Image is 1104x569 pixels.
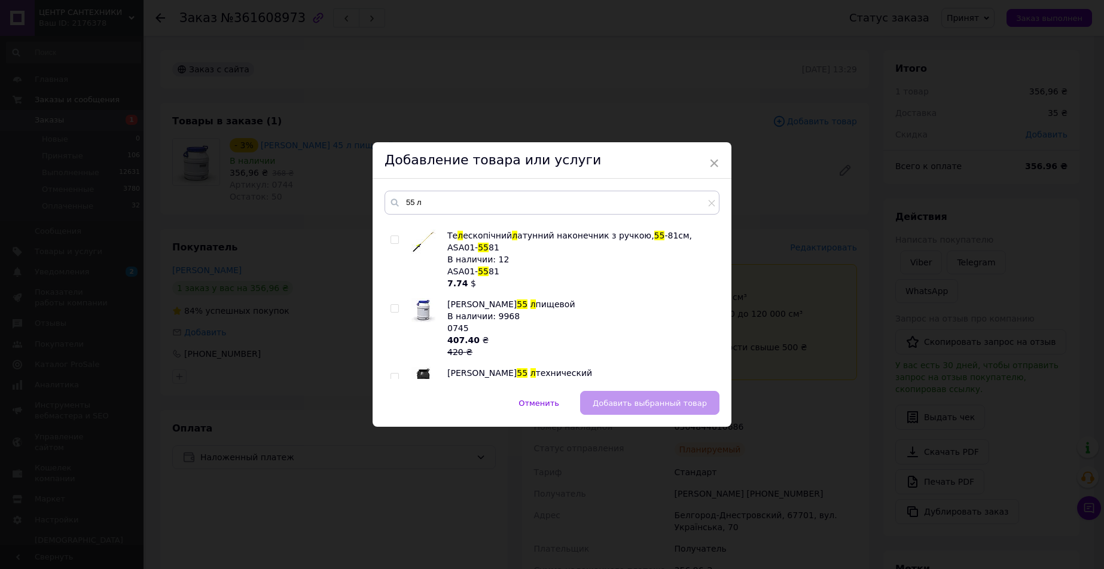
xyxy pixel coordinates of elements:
span: технический [536,368,593,378]
b: 7.74 [447,279,468,288]
span: 81 [489,267,499,276]
b: 407.40 [447,335,480,345]
img: Бидон Litolan 55 л технический [411,367,435,391]
input: Поиск по товарам и услугам [385,191,719,215]
span: [PERSON_NAME] [447,368,517,378]
div: В наличии: 9968 [447,310,713,322]
span: ескопічний [463,231,512,240]
span: 0745 [447,323,469,333]
span: л [458,231,463,240]
span: л [530,368,536,378]
span: [PERSON_NAME] [447,299,517,309]
button: Отменить [506,391,572,415]
div: В наличии: 12 [447,253,713,265]
span: 81 [489,243,499,252]
span: 55 [654,231,665,240]
img: Бидон Litolan 55 л пищевой [411,298,435,322]
span: Отменить [519,399,559,408]
span: 420 ₴ [447,347,472,357]
span: пищевой [536,299,575,309]
img: Телескопічний латунний наконечник з ручкою, 55-81см, ASA01-5581 [411,230,435,253]
span: 55 [478,243,489,252]
span: атунний наконечник з ручкою, [517,231,654,240]
span: л [530,299,536,309]
span: 55 [517,368,527,378]
span: л [512,231,517,240]
span: 55 [478,267,489,276]
span: ASA01- [447,267,478,276]
span: × [709,153,719,173]
div: Добавление товара или услуги [373,142,731,179]
span: Те [447,231,458,240]
div: $ [447,277,713,289]
div: ₴ [447,334,713,358]
span: 55 [517,299,527,309]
